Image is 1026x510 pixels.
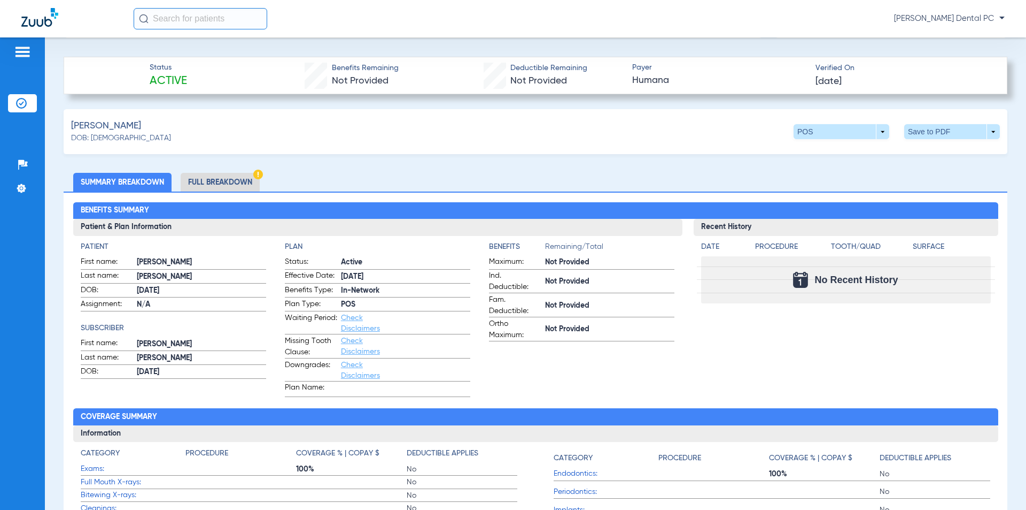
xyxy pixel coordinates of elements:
span: Deductible Remaining [510,63,587,74]
span: Waiting Period: [285,313,337,334]
span: [DATE] [137,285,266,296]
span: Payer [632,62,806,73]
span: No [880,469,990,479]
img: Search Icon [139,14,149,24]
span: Plan Name: [285,382,337,397]
a: Check Disclaimers [341,314,380,332]
span: Last name: [81,270,133,283]
span: [DATE] [341,271,470,283]
span: No [407,477,517,488]
span: [PERSON_NAME] Dental PC [894,13,1005,24]
app-breakdown-title: Tooth/Quad [831,241,909,256]
span: Benefits Remaining [332,63,399,74]
li: Full Breakdown [181,173,260,192]
img: hamburger-icon [14,45,31,58]
span: Not Provided [332,76,388,86]
img: Zuub Logo [21,8,58,27]
span: Plan Type: [285,299,337,311]
button: Save to PDF [904,124,1000,139]
app-breakdown-title: Procedure [185,448,296,463]
span: Status: [285,256,337,269]
span: N/A [137,299,266,310]
span: No [880,486,990,497]
span: Not Provided [545,324,674,335]
app-breakdown-title: Subscriber [81,323,266,334]
h3: Recent History [694,219,998,236]
span: [PERSON_NAME] [137,257,266,268]
span: No Recent History [814,275,898,285]
span: Endodontics: [554,468,658,479]
app-breakdown-title: Procedure [755,241,828,256]
span: Status [150,62,187,73]
h4: Category [554,453,593,464]
span: First name: [81,256,133,269]
app-breakdown-title: Procedure [658,448,769,468]
span: No [407,490,517,501]
span: DOB: [81,366,133,379]
h4: Deductible Applies [880,453,951,464]
h4: Coverage % | Copay $ [296,448,379,459]
li: Summary Breakdown [73,173,172,192]
span: Ortho Maximum: [489,318,541,341]
h4: Deductible Applies [407,448,478,459]
span: Periodontics: [554,486,658,498]
span: Downgrades: [285,360,337,381]
h4: Plan [285,241,470,253]
span: Full Mouth X-rays: [81,477,185,488]
span: Verified On [815,63,990,74]
span: Active [341,257,470,268]
span: Active [150,74,187,89]
iframe: Chat Widget [973,459,1026,510]
h2: Benefits Summary [73,202,998,219]
span: DOB: [DEMOGRAPHIC_DATA] [71,133,171,144]
app-breakdown-title: Date [701,241,746,256]
span: Not Provided [545,300,674,311]
span: Assignment: [81,299,133,311]
h4: Date [701,241,746,253]
span: No [407,464,517,475]
button: POS [794,124,889,139]
app-breakdown-title: Deductible Applies [880,448,990,468]
h4: Tooth/Quad [831,241,909,253]
a: Check Disclaimers [341,337,380,355]
span: Maximum: [489,256,541,269]
span: 100% [769,469,880,479]
app-breakdown-title: Category [81,448,185,463]
img: Calendar [793,272,808,288]
span: POS [341,299,470,310]
h4: Coverage % | Copay $ [769,453,852,464]
h4: Surface [913,241,991,253]
span: [PERSON_NAME] [137,353,266,364]
span: Not Provided [545,276,674,287]
h4: Patient [81,241,266,253]
span: 100% [296,464,407,475]
span: [PERSON_NAME] [137,271,266,283]
span: [PERSON_NAME] [137,339,266,350]
span: Exams: [81,463,185,475]
input: Search for patients [134,8,267,29]
h3: Patient & Plan Information [73,219,682,236]
span: Not Provided [510,76,567,86]
h4: Benefits [489,241,545,253]
span: Ind. Deductible: [489,270,541,293]
h3: Information [73,425,998,443]
app-breakdown-title: Deductible Applies [407,448,517,463]
app-breakdown-title: Coverage % | Copay $ [769,448,880,468]
app-breakdown-title: Surface [913,241,991,256]
span: Missing Tooth Clause: [285,336,337,358]
h4: Procedure [185,448,228,459]
span: [PERSON_NAME] [71,119,141,133]
span: Remaining/Total [545,241,674,256]
span: First name: [81,338,133,351]
app-breakdown-title: Coverage % | Copay $ [296,448,407,463]
span: Not Provided [545,257,674,268]
a: Check Disclaimers [341,361,380,379]
app-breakdown-title: Benefits [489,241,545,256]
h2: Coverage Summary [73,408,998,425]
span: Effective Date: [285,270,337,283]
span: Benefits Type: [285,285,337,298]
span: Fam. Deductible: [489,294,541,317]
h4: Procedure [658,453,701,464]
